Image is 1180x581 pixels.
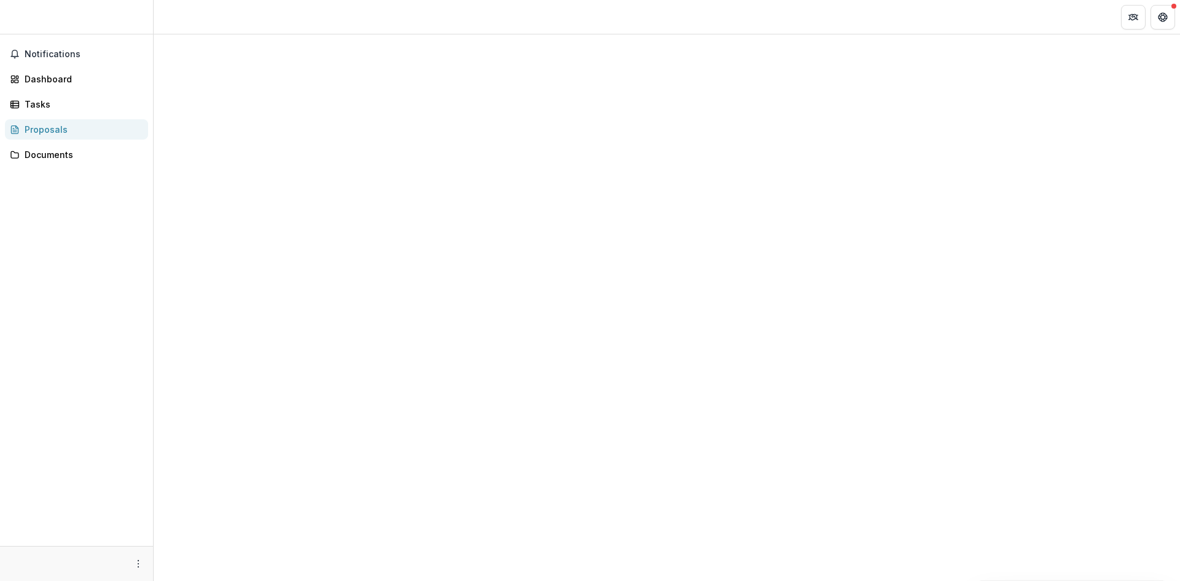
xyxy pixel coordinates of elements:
div: Tasks [25,98,138,111]
span: Notifications [25,49,143,60]
div: Dashboard [25,73,138,85]
a: Documents [5,144,148,165]
button: Partners [1121,5,1146,30]
div: Proposals [25,123,138,136]
a: Proposals [5,119,148,140]
div: Documents [25,148,138,161]
button: More [131,556,146,571]
a: Tasks [5,94,148,114]
button: Get Help [1150,5,1175,30]
button: Notifications [5,44,148,64]
a: Dashboard [5,69,148,89]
